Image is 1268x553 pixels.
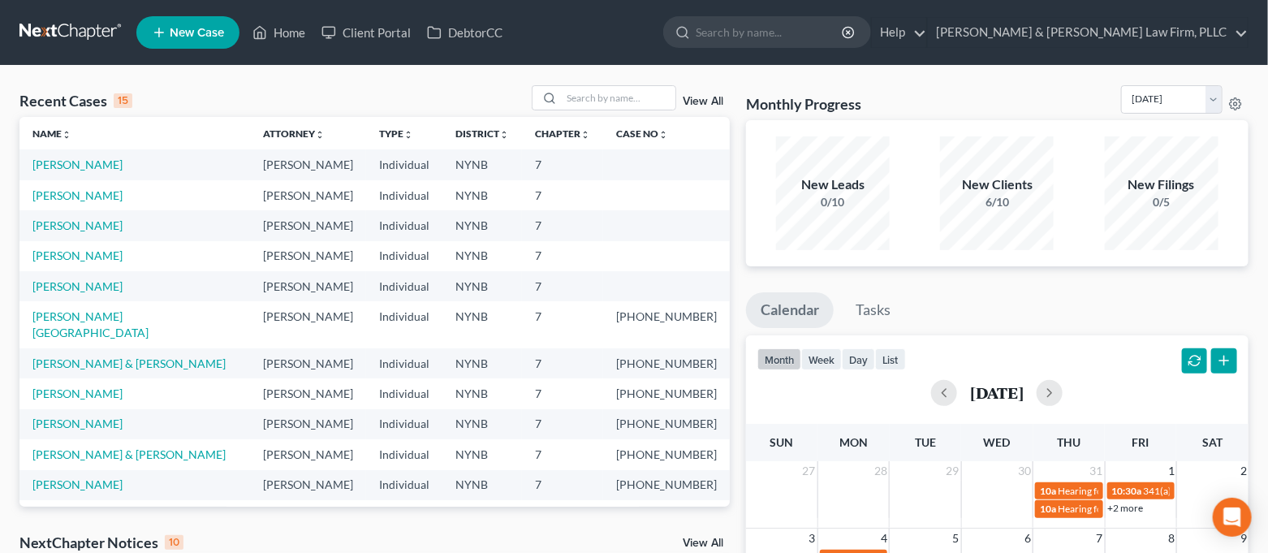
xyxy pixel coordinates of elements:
td: NYNB [442,409,522,439]
span: 30 [1016,461,1033,481]
td: Individual [366,149,442,179]
td: [PERSON_NAME] [250,301,366,348]
span: 8 [1167,529,1176,548]
i: unfold_more [658,130,668,140]
td: Individual [366,241,442,271]
a: Case Nounfold_more [616,127,668,140]
button: list [875,348,906,370]
div: 15 [114,93,132,108]
a: Nameunfold_more [32,127,71,140]
a: [PERSON_NAME] [32,188,123,202]
td: [PERSON_NAME] [250,210,366,240]
a: Client Portal [313,18,419,47]
h2: [DATE] [970,384,1024,401]
td: NYNB [442,241,522,271]
td: [PHONE_NUMBER] [603,409,730,439]
td: [PHONE_NUMBER] [603,439,730,469]
td: [PERSON_NAME] [250,470,366,500]
div: New Filings [1105,175,1218,194]
i: unfold_more [403,130,413,140]
td: NYNB [442,301,522,348]
td: 7 [522,348,603,378]
a: [PERSON_NAME] [32,158,123,171]
td: Individual [366,348,442,378]
td: 7 [522,301,603,348]
td: NYNB [442,348,522,378]
span: 10a [1040,485,1056,497]
td: NYNB [442,271,522,301]
span: New Case [170,27,224,39]
a: Chapterunfold_more [535,127,590,140]
span: Hearing for [PERSON_NAME]. [1058,485,1187,497]
input: Search by name... [696,17,844,47]
td: NYNB [442,378,522,408]
td: Individual [366,301,442,348]
td: [PERSON_NAME] [250,271,366,301]
span: 5 [951,529,961,548]
span: 10:30a [1112,485,1142,497]
a: View All [683,538,723,549]
a: Typeunfold_more [379,127,413,140]
td: 7 [522,149,603,179]
span: 28 [873,461,889,481]
a: Attorneyunfold_more [263,127,325,140]
span: 7 [1095,529,1105,548]
div: Recent Cases [19,91,132,110]
div: New Clients [940,175,1054,194]
span: 3 [808,529,817,548]
a: [PERSON_NAME] [32,279,123,293]
a: Districtunfold_more [455,127,509,140]
span: 10a [1040,503,1056,515]
a: [PERSON_NAME] [32,417,123,430]
td: NYNB [442,439,522,469]
td: Individual [366,470,442,500]
a: [PERSON_NAME] & [PERSON_NAME] Law Firm, PLLC [928,18,1248,47]
i: unfold_more [499,130,509,140]
div: 6/10 [940,194,1054,210]
td: Individual [366,271,442,301]
button: day [842,348,875,370]
td: NYNB [442,149,522,179]
div: 10 [165,535,183,550]
a: [PERSON_NAME][GEOGRAPHIC_DATA] [32,309,149,339]
span: Tue [915,435,936,449]
span: Thu [1057,435,1080,449]
td: [PERSON_NAME] [250,348,366,378]
div: New Leads [776,175,890,194]
span: Wed [984,435,1011,449]
button: month [757,348,801,370]
div: NextChapter Notices [19,533,183,552]
a: [PERSON_NAME] & [PERSON_NAME] [32,356,226,370]
td: 7 [522,409,603,439]
span: 1 [1167,461,1176,481]
td: [PHONE_NUMBER] [603,378,730,408]
a: [PERSON_NAME] [32,248,123,262]
td: [PERSON_NAME] [250,241,366,271]
span: 31 [1089,461,1105,481]
td: NYNB [442,180,522,210]
td: [PERSON_NAME] [250,439,366,469]
td: 7 [522,271,603,301]
i: unfold_more [315,130,325,140]
td: 7 [522,439,603,469]
a: View All [683,96,723,107]
span: 4 [879,529,889,548]
span: 27 [801,461,817,481]
a: Calendar [746,292,834,328]
a: Help [872,18,926,47]
span: Sun [770,435,794,449]
input: Search by name... [562,86,675,110]
td: Individual [366,439,442,469]
td: NYNB [442,210,522,240]
a: Tasks [841,292,905,328]
span: 6 [1023,529,1033,548]
span: Mon [839,435,868,449]
a: [PERSON_NAME] [32,218,123,232]
i: unfold_more [580,130,590,140]
td: [PHONE_NUMBER] [603,348,730,378]
div: 0/5 [1105,194,1218,210]
a: +2 more [1108,502,1144,514]
td: Individual [366,409,442,439]
span: Fri [1132,435,1149,449]
span: Sat [1202,435,1223,449]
